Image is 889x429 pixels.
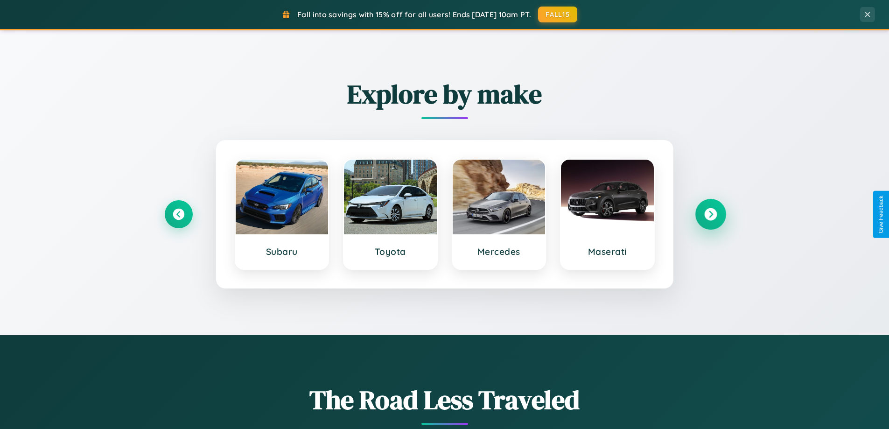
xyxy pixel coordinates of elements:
[245,246,319,257] h3: Subaru
[165,382,725,418] h1: The Road Less Traveled
[297,10,531,19] span: Fall into savings with 15% off for all users! Ends [DATE] 10am PT.
[462,246,536,257] h3: Mercedes
[538,7,577,22] button: FALL15
[165,76,725,112] h2: Explore by make
[353,246,427,257] h3: Toyota
[570,246,644,257] h3: Maserati
[878,196,884,233] div: Give Feedback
